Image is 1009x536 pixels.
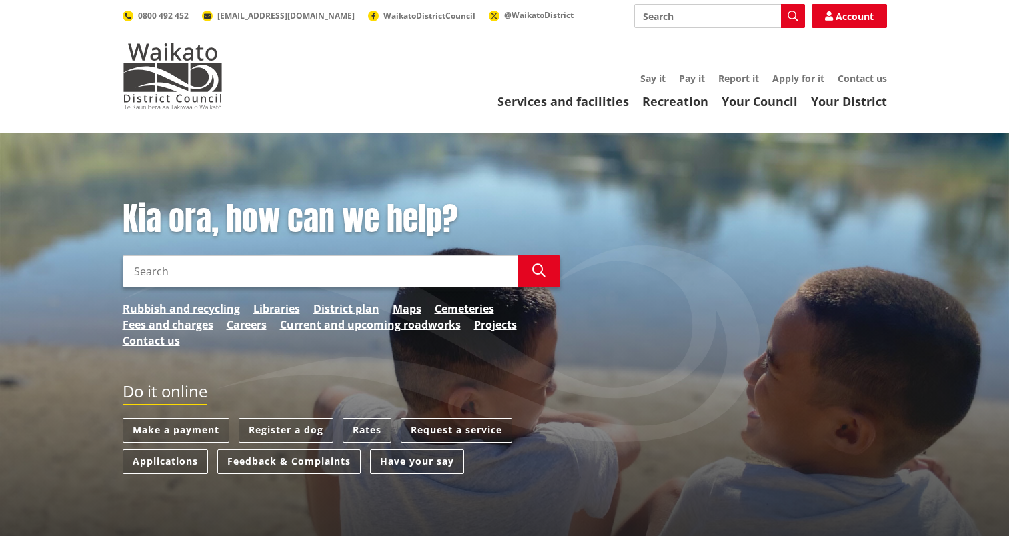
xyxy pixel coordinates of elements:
[217,449,361,474] a: Feedback & Complaints
[812,4,887,28] a: Account
[383,10,475,21] span: WaikatoDistrictCouncil
[313,301,379,317] a: District plan
[640,72,666,85] a: Say it
[123,200,560,239] h1: Kia ora, how can we help?
[504,9,574,21] span: @WaikatoDistrict
[123,317,213,333] a: Fees and charges
[138,10,189,21] span: 0800 492 452
[253,301,300,317] a: Libraries
[370,449,464,474] a: Have your say
[393,301,421,317] a: Maps
[217,10,355,21] span: [EMAIL_ADDRESS][DOMAIN_NAME]
[239,418,333,443] a: Register a dog
[123,10,189,21] a: 0800 492 452
[343,418,391,443] a: Rates
[679,72,705,85] a: Pay it
[368,10,475,21] a: WaikatoDistrictCouncil
[772,72,824,85] a: Apply for it
[722,93,798,109] a: Your Council
[642,93,708,109] a: Recreation
[227,317,267,333] a: Careers
[123,301,240,317] a: Rubbish and recycling
[718,72,759,85] a: Report it
[838,72,887,85] a: Contact us
[474,317,517,333] a: Projects
[202,10,355,21] a: [EMAIL_ADDRESS][DOMAIN_NAME]
[634,4,805,28] input: Search input
[811,93,887,109] a: Your District
[123,255,518,287] input: Search input
[123,43,223,109] img: Waikato District Council - Te Kaunihera aa Takiwaa o Waikato
[401,418,512,443] a: Request a service
[123,382,207,405] h2: Do it online
[497,93,629,109] a: Services and facilities
[280,317,461,333] a: Current and upcoming roadworks
[123,449,208,474] a: Applications
[489,9,574,21] a: @WaikatoDistrict
[123,333,180,349] a: Contact us
[435,301,494,317] a: Cemeteries
[123,418,229,443] a: Make a payment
